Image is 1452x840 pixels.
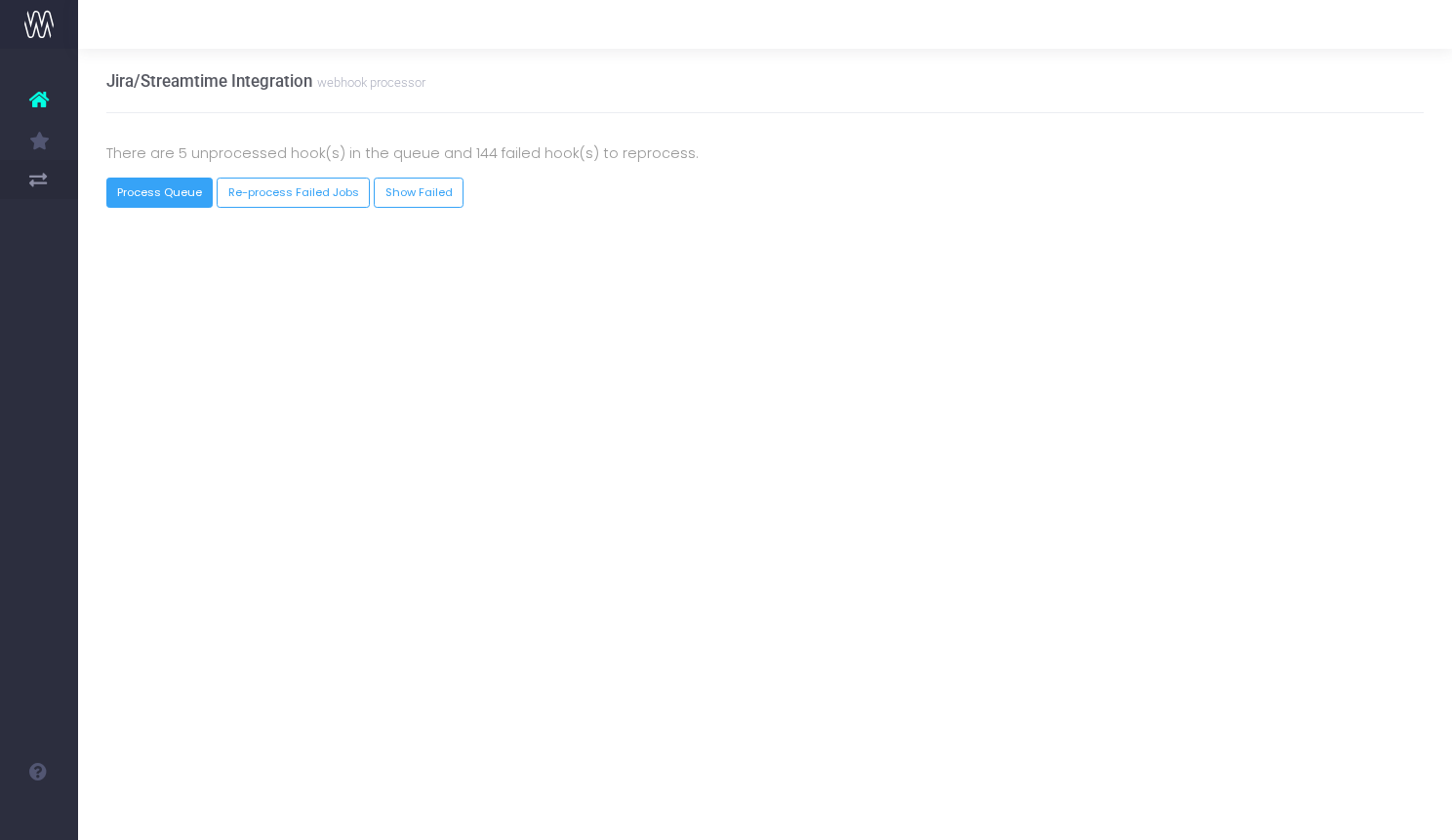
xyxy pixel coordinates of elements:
[106,141,1425,165] p: There are 5 unprocessed hook(s) in the queue and 144 failed hook(s) to reprocess.
[217,178,370,208] button: Re-process Failed Jobs
[24,801,54,830] img: images/default_profile_image.png
[106,71,425,91] h3: Jira/Streamtime Integration
[106,178,214,208] button: Process Queue
[374,178,464,208] a: Show Failed
[312,71,425,91] small: webhook processor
